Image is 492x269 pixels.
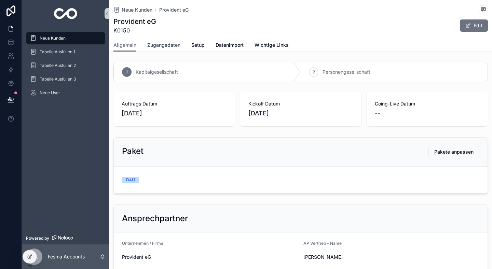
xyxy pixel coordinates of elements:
span: Datenimport [216,42,244,48]
button: Pakete anpassen [428,146,479,158]
span: 2 [313,69,315,75]
span: [DATE] [248,109,353,118]
a: Datenimport [216,39,244,53]
span: AP Vertrieb - Name [303,241,342,246]
img: App logo [54,8,78,19]
span: K0150 [113,26,156,34]
a: Neue Kunden [113,6,152,13]
span: [DATE] [122,109,227,118]
span: Pakete anpassen [434,148,474,155]
a: Neue Kunden [26,32,105,44]
a: Tabelle Ausfüllen 1 [26,46,105,58]
p: Fesma Accounts [48,253,85,260]
span: Zugangsdaten [147,42,180,48]
span: -- [375,109,380,118]
span: Neue User [40,90,60,96]
span: Auftrags Datum [122,100,227,107]
a: Tabelle Ausfüllen 3 [26,73,105,85]
span: Provident eG [122,254,298,260]
span: Allgemein [113,42,136,48]
span: Tabelle Ausfüllen 1 [40,49,75,55]
span: Unternehmen / Firma [122,241,163,246]
span: Powered by [26,236,49,241]
span: Kapitalgesellschaft [136,69,178,75]
h1: Provident eG [113,17,156,26]
a: Neue User [26,87,105,99]
a: Tabelle Ausfüllen 2 [26,59,105,72]
span: Wichtige Links [255,42,289,48]
h2: Paket [122,146,143,157]
button: Edit [460,19,488,32]
a: Allgemein [113,39,136,52]
span: Tabelle Ausfüllen 3 [40,76,76,82]
span: Kickoff Datum [248,100,353,107]
a: Zugangsdaten [147,39,180,53]
span: Going-Live Datum [375,100,480,107]
span: 1 [126,69,128,75]
span: Neue Kunden [40,36,66,41]
span: [PERSON_NAME] [303,254,389,260]
span: Setup [191,42,205,48]
span: Tabelle Ausfüllen 2 [40,63,76,68]
a: Setup [191,39,205,53]
div: D4U [126,177,135,183]
a: Powered by [22,232,109,244]
div: scrollable content [22,27,109,108]
a: Provident eG [159,6,189,13]
a: Wichtige Links [255,39,289,53]
h2: Ansprechpartner [122,213,188,224]
span: Neue Kunden [122,6,152,13]
span: Personengesellschaft [323,69,370,75]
